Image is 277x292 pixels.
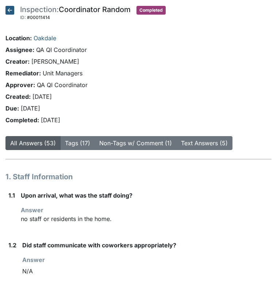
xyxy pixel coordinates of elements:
[10,139,56,147] a: All Answers (53)
[27,15,50,20] span: #00011414
[41,116,60,124] span: [DATE]
[21,206,43,214] strong: Answer
[181,139,228,147] a: Text Answers (5)
[5,105,19,112] strong: Due:
[22,256,45,263] strong: Answer
[22,241,176,250] label: Did staff communicate with coworkers appropriately?
[5,116,39,124] strong: Completed:
[37,81,88,89] span: QA QI Coordinator
[8,191,15,200] label: 1.1
[99,139,172,147] a: Non-Tags w/ Comment (1)
[8,241,16,250] label: 1.2
[22,264,272,278] div: N/A
[5,136,61,150] button: All Answers (53)
[136,6,166,15] span: Completed
[5,58,30,65] strong: Creator:
[65,139,90,147] a: Tags (17)
[60,136,95,150] button: Tags (17)
[32,93,52,100] span: [DATE]
[5,81,35,89] strong: Approver:
[20,15,26,20] span: ID:
[36,46,87,53] span: QA QI Coordinator
[34,34,56,42] a: Oakdale
[21,105,40,112] span: [DATE]
[21,191,132,200] label: Upon arrival, what was the staff doing?
[5,93,31,100] strong: Created:
[43,70,82,77] span: Unit Managers
[20,6,131,22] div: Coordinator Random
[20,5,59,14] span: Inspection:
[21,214,272,223] p: no staff or residents in the home.
[31,58,79,65] span: [PERSON_NAME]
[5,70,41,77] strong: Remediator:
[5,46,34,53] strong: Assignee:
[5,171,272,182] h1: 1. Staff Information
[5,34,32,42] strong: Location:
[176,136,232,150] button: Text Answers (5)
[95,136,177,150] button: Non-Tags w/ Comment (1)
